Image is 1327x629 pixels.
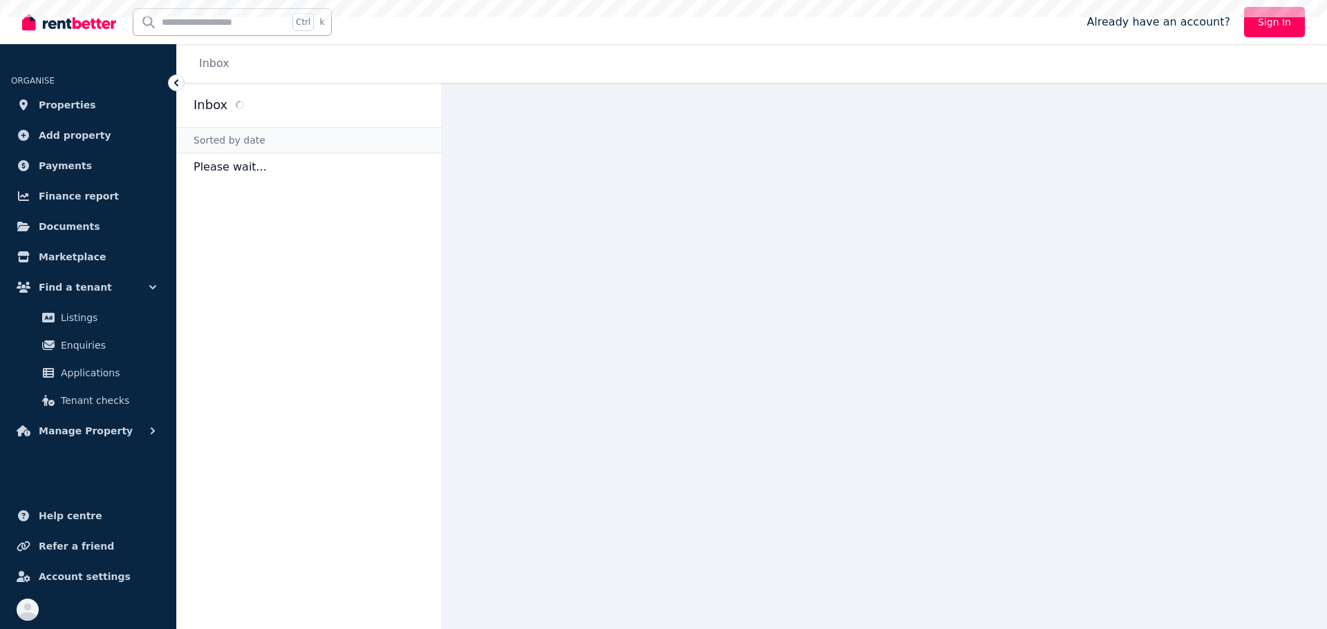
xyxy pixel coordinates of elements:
a: Inbox [199,57,229,70]
span: Properties [39,97,96,113]
a: Documents [11,213,165,240]
span: Documents [39,218,100,235]
span: Finance report [39,188,119,204]
span: Enquiries [61,337,154,354]
a: Sign In [1244,7,1305,37]
span: Ctrl [292,13,314,31]
span: Listings [61,309,154,326]
span: Refer a friend [39,538,114,554]
a: Listings [17,304,160,331]
span: Marketplace [39,249,106,265]
a: Marketplace [11,243,165,271]
button: Find a tenant [11,273,165,301]
span: Add property [39,127,111,144]
a: Finance report [11,182,165,210]
a: Account settings [11,563,165,590]
span: Find a tenant [39,279,112,296]
span: Manage Property [39,423,133,439]
a: Tenant checks [17,387,160,414]
span: k [319,17,324,28]
a: Properties [11,91,165,119]
a: Enquiries [17,331,160,359]
span: Help centre [39,507,102,524]
a: Add property [11,122,165,149]
a: Applications [17,359,160,387]
h2: Inbox [194,95,227,115]
span: Already have an account? [1086,14,1230,30]
span: Tenant checks [61,392,154,409]
button: Manage Property [11,417,165,445]
p: Please wait... [177,153,442,181]
nav: Breadcrumb [177,44,246,83]
a: Payments [11,152,165,180]
span: Account settings [39,568,131,585]
span: ORGANISE [11,76,55,86]
span: Payments [39,157,92,174]
span: Applications [61,365,154,381]
img: RentBetter [22,12,116,32]
div: Sorted by date [177,127,442,153]
a: Help centre [11,502,165,530]
a: Refer a friend [11,532,165,560]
